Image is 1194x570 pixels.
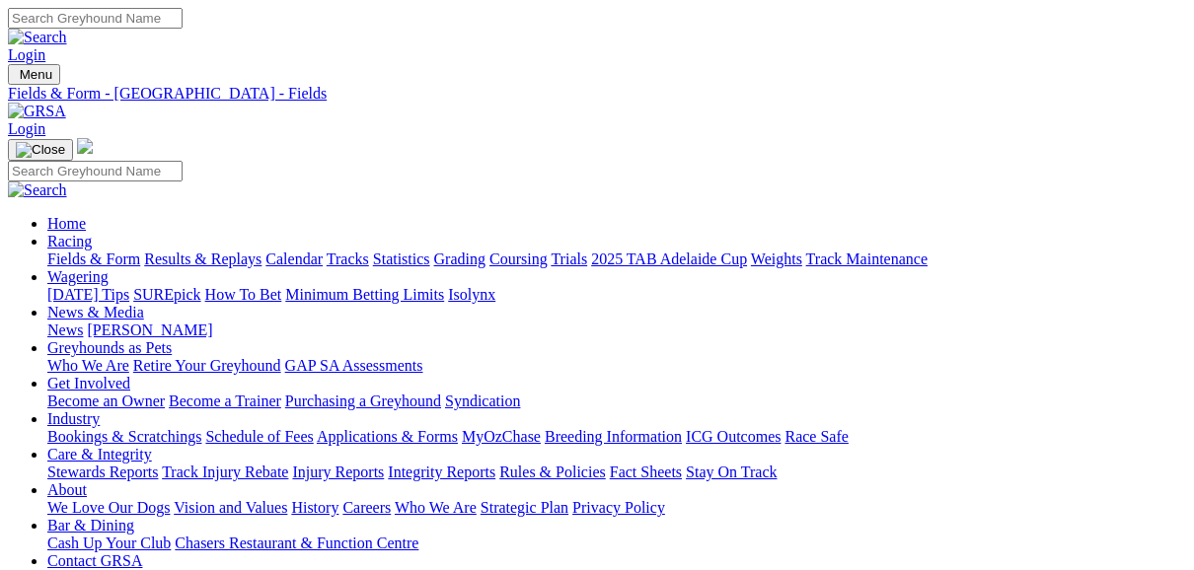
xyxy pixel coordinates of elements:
a: Weights [751,250,802,267]
a: Industry [47,410,100,427]
a: Privacy Policy [572,499,665,516]
a: Purchasing a Greyhound [285,392,441,409]
a: Greyhounds as Pets [47,339,172,356]
a: Retire Your Greyhound [133,357,281,374]
a: Care & Integrity [47,446,152,463]
a: Syndication [445,392,520,409]
a: Applications & Forms [317,428,458,445]
a: Home [47,215,86,232]
a: Become a Trainer [169,392,281,409]
div: Greyhounds as Pets [47,357,1186,375]
a: Race Safe [784,428,848,445]
a: Cash Up Your Club [47,534,171,551]
div: Racing [47,250,1186,268]
a: Track Maintenance [806,250,928,267]
a: Stewards Reports [47,463,158,480]
img: Search [8,29,67,46]
a: Statistics [373,250,430,267]
a: Track Injury Rebate [162,463,288,480]
a: News [47,321,83,338]
a: ICG Outcomes [686,428,781,445]
a: Login [8,120,45,137]
a: Breeding Information [545,428,682,445]
a: Racing [47,233,92,249]
a: Stay On Track [686,463,777,480]
a: MyOzChase [462,428,541,445]
a: Rules & Policies [499,463,606,480]
a: Login [8,46,45,63]
a: Vision and Values [174,499,287,516]
a: Chasers Restaurant & Function Centre [175,534,418,551]
a: Coursing [489,250,548,267]
span: Menu [20,67,52,82]
a: Injury Reports [292,463,384,480]
img: logo-grsa-white.png [77,138,93,154]
a: Wagering [47,268,109,285]
div: Get Involved [47,392,1186,410]
a: SUREpick [133,286,200,303]
a: News & Media [47,304,144,321]
button: Toggle navigation [8,139,73,161]
a: Become an Owner [47,392,165,409]
input: Search [8,161,183,181]
a: Calendar [265,250,323,267]
a: [PERSON_NAME] [87,321,212,338]
div: Care & Integrity [47,463,1186,481]
a: Tracks [327,250,369,267]
a: Isolynx [448,286,495,303]
a: Careers [342,499,391,516]
img: Close [16,142,65,158]
a: Contact GRSA [47,552,142,569]
div: Wagering [47,286,1186,304]
img: Search [8,181,67,199]
a: Who We Are [47,357,129,374]
div: Bar & Dining [47,534,1186,552]
a: Grading [434,250,485,267]
a: History [291,499,338,516]
a: [DATE] Tips [47,286,129,303]
a: Minimum Betting Limits [285,286,444,303]
a: Fields & Form [47,250,140,267]
button: Toggle navigation [8,64,60,85]
a: We Love Our Dogs [47,499,170,516]
a: Bookings & Scratchings [47,428,201,445]
a: Results & Replays [144,250,261,267]
div: About [47,499,1186,517]
a: Bar & Dining [47,517,134,534]
a: Get Involved [47,375,130,392]
a: 2025 TAB Adelaide Cup [591,250,747,267]
a: Fields & Form - [GEOGRAPHIC_DATA] - Fields [8,85,1186,103]
a: GAP SA Assessments [285,357,423,374]
input: Search [8,8,183,29]
a: About [47,481,87,498]
a: Strategic Plan [481,499,568,516]
a: Who We Are [395,499,477,516]
a: How To Bet [205,286,282,303]
img: GRSA [8,103,66,120]
a: Integrity Reports [388,463,495,480]
a: Trials [551,250,587,267]
div: Industry [47,428,1186,446]
a: Fact Sheets [610,463,682,480]
div: News & Media [47,321,1186,339]
a: Schedule of Fees [205,428,313,445]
